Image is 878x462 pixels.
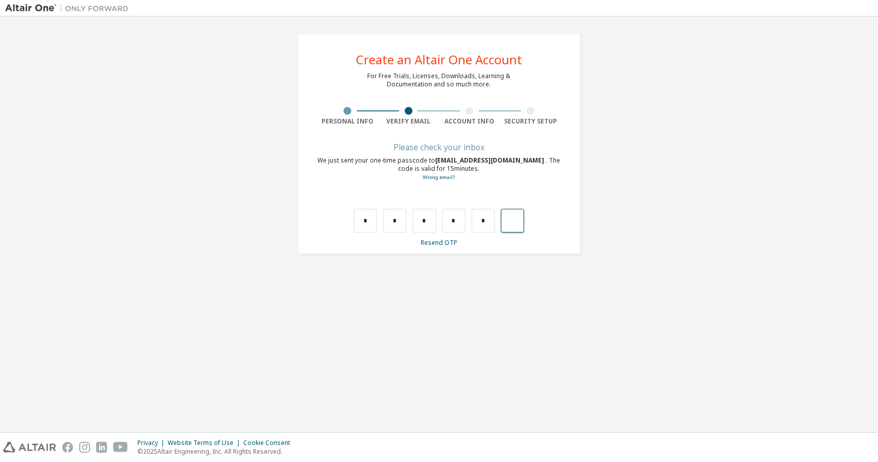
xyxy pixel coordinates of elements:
div: Privacy [137,439,168,447]
div: Personal Info [317,117,379,126]
div: Cookie Consent [243,439,296,447]
div: Create an Altair One Account [356,54,522,66]
img: youtube.svg [113,442,128,453]
div: We just sent your one-time passcode to . The code is valid for 15 minutes. [317,156,561,182]
img: linkedin.svg [96,442,107,453]
div: Please check your inbox [317,144,561,150]
span: [EMAIL_ADDRESS][DOMAIN_NAME] [436,156,546,165]
img: altair_logo.svg [3,442,56,453]
div: Verify Email [378,117,439,126]
p: © 2025 Altair Engineering, Inc. All Rights Reserved. [137,447,296,456]
div: Account Info [439,117,500,126]
div: For Free Trials, Licenses, Downloads, Learning & Documentation and so much more. [368,72,511,88]
img: instagram.svg [79,442,90,453]
div: Website Terms of Use [168,439,243,447]
a: Go back to the registration form [423,174,455,181]
img: facebook.svg [62,442,73,453]
img: Altair One [5,3,134,13]
a: Resend OTP [421,238,457,247]
div: Security Setup [500,117,561,126]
